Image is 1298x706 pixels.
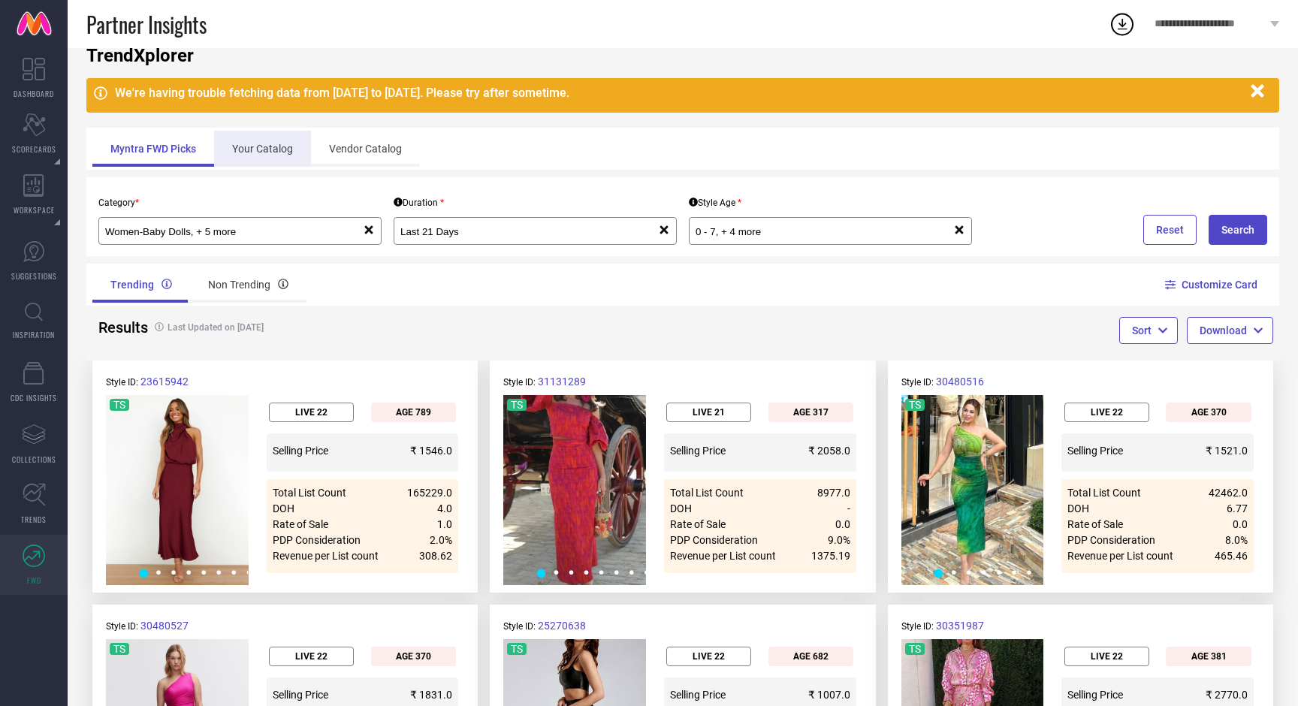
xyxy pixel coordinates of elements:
[14,204,55,216] span: WORKSPACE
[106,395,249,585] img: VXfBYZDO_97931e47c40f476ab14bfa3e441c9d2f.jpg
[670,534,786,546] div: PDP Consideration
[847,502,850,514] div: -
[216,566,222,578] span: ●
[181,566,196,578] button: ●
[98,198,382,208] p: Category
[629,566,635,578] span: ●
[437,518,452,530] div: 1.0
[106,376,464,388] p: Style ID:
[13,329,55,340] span: INSPIRATION
[419,550,452,562] div: 308.62
[21,514,47,525] span: TRENDS
[171,566,177,578] span: ●
[12,454,56,465] span: COLLECTIONS
[793,651,829,662] p: AGE 682
[901,376,1260,388] p: Style ID:
[226,566,241,578] button: ●
[11,392,57,403] span: CDC INSIGHTS
[1143,215,1197,245] button: Reset
[563,566,578,578] button: ●
[147,322,622,333] h4: Last Updated on [DATE]
[503,620,862,632] p: Style ID:
[670,518,786,530] div: Rate of Sale
[936,376,984,388] div: 30480516
[1067,518,1184,530] div: Rate of Sale
[211,566,226,578] button: ●
[273,445,389,457] div: Selling Price
[105,226,337,237] input: Select upto 10 categories
[407,487,452,499] div: 165229.0
[808,689,850,701] div: ₹ 1007.0
[909,643,921,655] div: TS
[966,566,972,578] span: ●
[526,560,556,585] button: ●
[670,445,786,457] div: Selling Price
[614,566,620,578] span: ●
[1067,550,1184,562] div: Revenue per List count
[140,620,189,632] div: 30480527
[808,445,850,457] div: ₹ 2058.0
[828,534,850,546] div: 9.0%
[113,643,125,655] div: TS
[584,566,590,578] span: ●
[817,487,850,499] div: 8977.0
[115,86,1243,100] div: We're having trouble fetching data from [DATE] to [DATE]. Please try after sometime.
[273,518,389,530] div: Rate of Sale
[1191,407,1227,418] p: AGE 370
[273,487,389,499] div: Total List Count
[1191,651,1227,662] p: AGE 381
[992,566,1007,578] button: ●
[137,561,149,584] span: ●
[538,620,586,632] div: 25270638
[273,534,389,546] div: PDP Consideration
[644,566,650,578] span: ●
[140,376,189,388] div: 23615942
[105,224,363,238] div: Women-Baby Dolls, Women-Bracelet, Women-Co-Ords, Women-Dresses, Women-Handbags, Women-Jeans
[201,566,207,578] span: ●
[1067,445,1184,457] div: Selling Price
[400,224,658,238] div: Last 21 Days
[14,88,54,99] span: DASHBOARD
[1022,566,1037,578] button: ●
[27,575,41,586] span: FWD
[1167,264,1258,306] button: Customize Card
[553,566,559,578] span: ●
[1233,518,1248,530] div: 0.0
[579,566,594,578] button: ●
[113,399,125,411] div: TS
[92,131,214,167] div: Myntra FWD Picks
[273,502,389,514] div: DOH
[410,445,452,457] div: ₹ 1546.0
[933,561,945,584] span: ●
[396,651,431,662] p: AGE 370
[273,550,389,562] div: Revenue per List count
[410,689,452,701] div: ₹ 1831.0
[951,566,957,578] span: ●
[503,395,646,585] img: cbRQbO3C_c440404c960b45c6ac60f63bc325b985.jpg
[901,620,1260,632] p: Style ID:
[503,376,862,388] p: Style ID:
[909,399,921,411] div: TS
[511,399,523,411] div: TS
[400,226,632,237] input: Select Duration
[624,566,639,578] button: ●
[246,566,252,578] span: ●
[535,561,547,584] span: ●
[86,9,207,40] span: Partner Insights
[1067,502,1184,514] div: DOH
[946,566,961,578] button: ●
[214,131,311,167] div: Your Catalog
[1119,317,1178,344] button: Sort
[670,502,786,514] div: DOH
[12,143,56,155] span: SCORECARDS
[693,407,725,418] p: LIVE 21
[437,502,452,514] div: 4.0
[295,407,328,418] p: LIVE 22
[98,318,135,336] h2: Results
[311,131,420,167] div: Vendor Catalog
[670,689,786,701] div: Selling Price
[1091,407,1123,418] p: LIVE 22
[936,620,984,632] div: 30351987
[190,267,306,303] div: Non Trending
[924,560,954,585] button: ●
